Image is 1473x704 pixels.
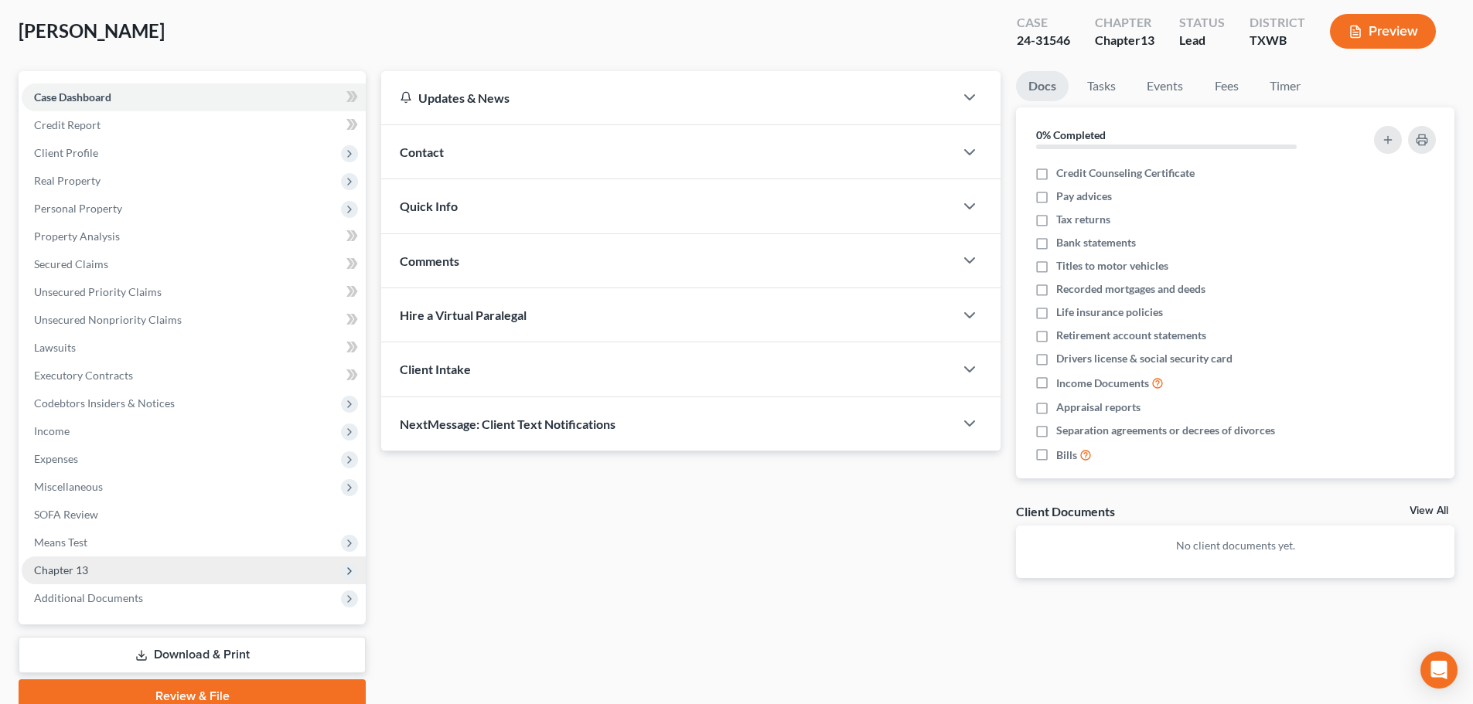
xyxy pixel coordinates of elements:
[1056,189,1112,204] span: Pay advices
[34,424,70,437] span: Income
[1410,505,1448,516] a: View All
[34,563,88,576] span: Chapter 13
[1075,71,1128,101] a: Tasks
[34,90,111,104] span: Case Dashboard
[1420,651,1458,689] div: Open Intercom Messenger
[22,111,366,139] a: Credit Report
[400,253,459,268] span: Comments
[34,396,175,410] span: Codebtors Insiders & Notices
[400,199,458,213] span: Quick Info
[22,501,366,529] a: SOFA Review
[22,223,366,250] a: Property Analysis
[34,480,103,493] span: Miscellaneous
[1202,71,1251,101] a: Fees
[1056,328,1206,343] span: Retirement account statements
[1330,14,1436,49] button: Preview
[1056,281,1205,297] span: Recorded mortgages and deeds
[1017,14,1070,32] div: Case
[1036,128,1106,141] strong: 0% Completed
[22,362,366,389] a: Executory Contracts
[1056,400,1141,415] span: Appraisal reports
[1056,235,1136,250] span: Bank statements
[34,230,120,243] span: Property Analysis
[34,174,101,187] span: Real Property
[1134,71,1195,101] a: Events
[1016,503,1115,519] div: Client Documents
[34,202,122,215] span: Personal Property
[34,452,78,465] span: Expenses
[1179,14,1225,32] div: Status
[1257,71,1313,101] a: Timer
[1017,32,1070,49] div: 24-31546
[1016,71,1069,101] a: Docs
[19,19,165,42] span: [PERSON_NAME]
[34,313,182,326] span: Unsecured Nonpriority Claims
[34,118,101,131] span: Credit Report
[1250,14,1305,32] div: District
[400,308,527,322] span: Hire a Virtual Paralegal
[34,257,108,270] span: Secured Claims
[19,637,366,673] a: Download & Print
[1095,32,1154,49] div: Chapter
[1250,32,1305,49] div: TXWB
[1056,376,1149,391] span: Income Documents
[34,341,76,354] span: Lawsuits
[1056,212,1110,227] span: Tax returns
[22,278,366,306] a: Unsecured Priority Claims
[400,145,444,159] span: Contact
[34,536,87,549] span: Means Test
[22,250,366,278] a: Secured Claims
[34,508,98,521] span: SOFA Review
[400,362,471,376] span: Client Intake
[1056,165,1195,181] span: Credit Counseling Certificate
[1056,304,1163,320] span: Life insurance policies
[1141,32,1154,47] span: 13
[1095,14,1154,32] div: Chapter
[22,334,366,362] a: Lawsuits
[1179,32,1225,49] div: Lead
[1056,351,1233,366] span: Drivers license & social security card
[1056,447,1077,463] span: Bills
[1056,258,1168,274] span: Titles to motor vehicles
[22,83,366,111] a: Case Dashboard
[1028,538,1442,553] p: No client documents yet.
[34,285,162,298] span: Unsecured Priority Claims
[34,146,98,159] span: Client Profile
[400,90,936,106] div: Updates & News
[34,591,143,604] span: Additional Documents
[1056,423,1275,438] span: Separation agreements or decrees of divorces
[400,417,615,431] span: NextMessage: Client Text Notifications
[34,369,133,382] span: Executory Contracts
[22,306,366,334] a: Unsecured Nonpriority Claims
